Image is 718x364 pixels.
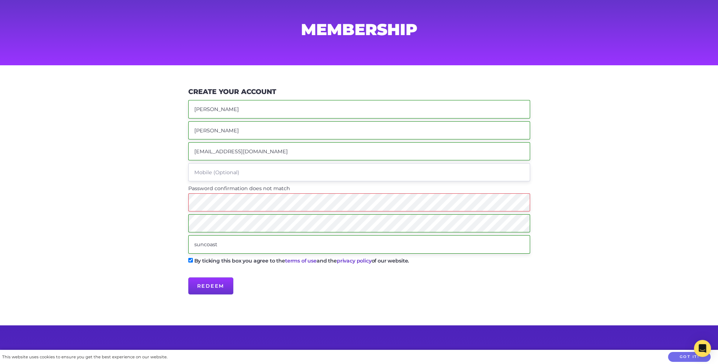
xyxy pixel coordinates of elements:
[694,340,711,357] div: Open Intercom Messenger
[188,163,530,181] input: Mobile (Optional)
[188,235,530,253] input: Childcare / School / Gift Code
[194,258,410,263] label: By ticking this box you agree to the and the of our website.
[2,353,167,361] div: This website uses cookies to ensure you get the best experience on our website.
[285,258,317,264] a: terms of use
[188,142,530,160] input: Email Address
[668,352,711,362] button: Got it!
[188,121,530,139] input: Last Name
[188,185,290,192] span: Password confirmation does not match
[188,100,530,118] input: First Name
[188,88,276,96] h3: Create Your Account
[188,277,233,294] input: Redeem
[188,22,530,37] h1: Membership
[337,258,372,264] a: privacy policy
